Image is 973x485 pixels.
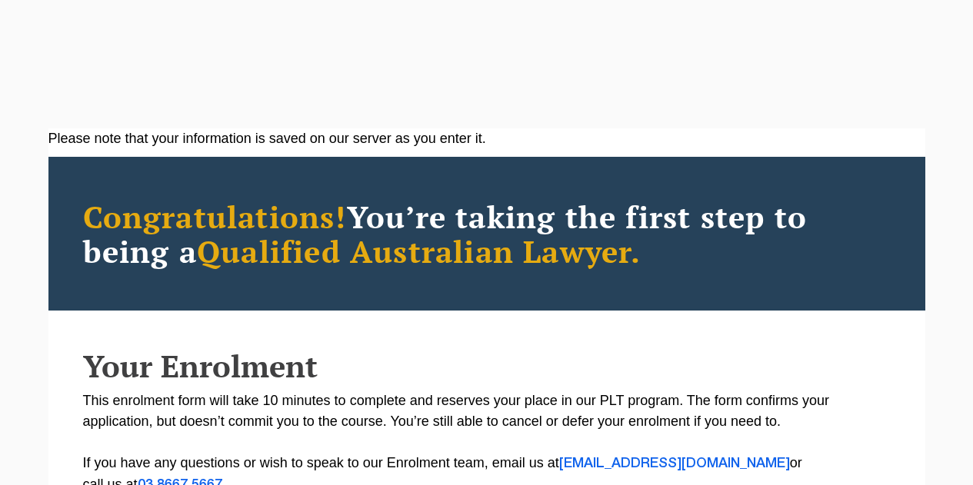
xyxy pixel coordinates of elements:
h2: You’re taking the first step to being a [83,199,891,268]
span: Congratulations! [83,196,347,237]
h2: Your Enrolment [83,349,891,383]
a: [EMAIL_ADDRESS][DOMAIN_NAME] [559,457,790,470]
div: Please note that your information is saved on our server as you enter it. [48,128,925,149]
span: Qualified Australian Lawyer. [197,231,641,271]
